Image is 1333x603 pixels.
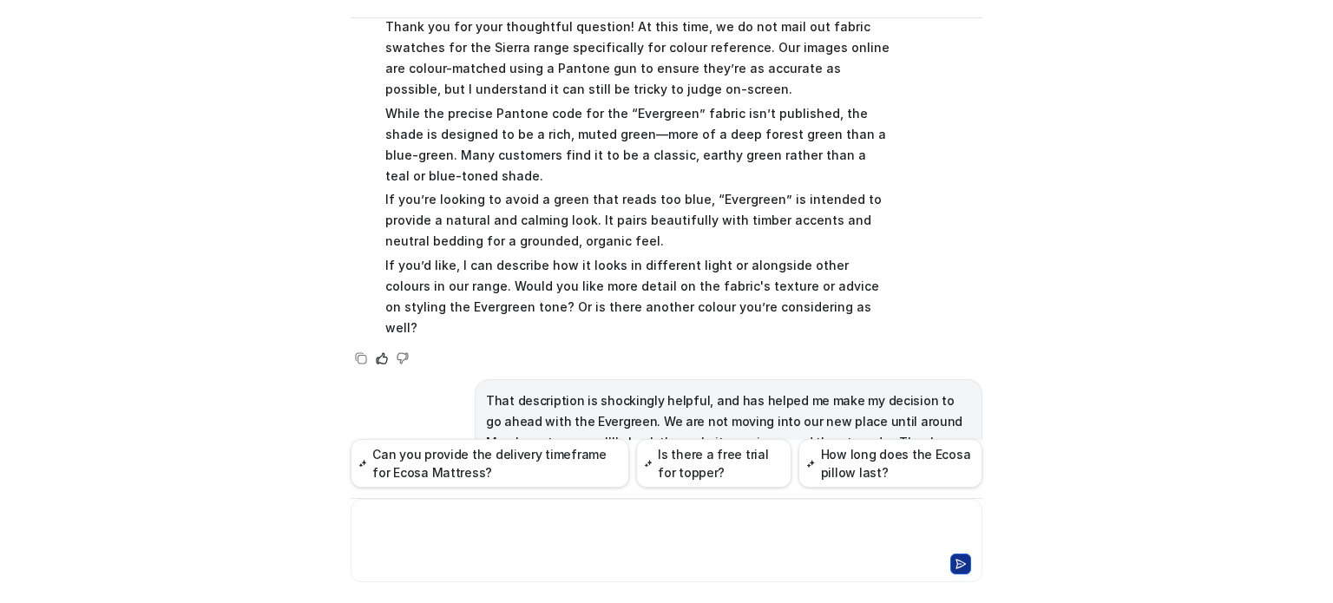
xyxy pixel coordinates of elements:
button: How long does the Ecosa pillow last? [798,439,982,488]
button: Is there a free trial for topper? [636,439,791,488]
p: That description is shockingly helpful, and has helped me make my decision to go ahead with the E... [486,390,971,453]
p: If you’d like, I can describe how it looks in different light or alongside other colours in our r... [385,255,893,338]
p: If you’re looking to avoid a green that reads too blue, “Evergreen” is intended to provide a natu... [385,189,893,252]
p: Thank you for your thoughtful question! At this time, we do not mail out fabric swatches for the ... [385,16,893,100]
p: While the precise Pantone code for the “Evergreen” fabric isn’t published, the shade is designed ... [385,103,893,187]
button: Can you provide the delivery timeframe for Ecosa Mattress? [351,439,629,488]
